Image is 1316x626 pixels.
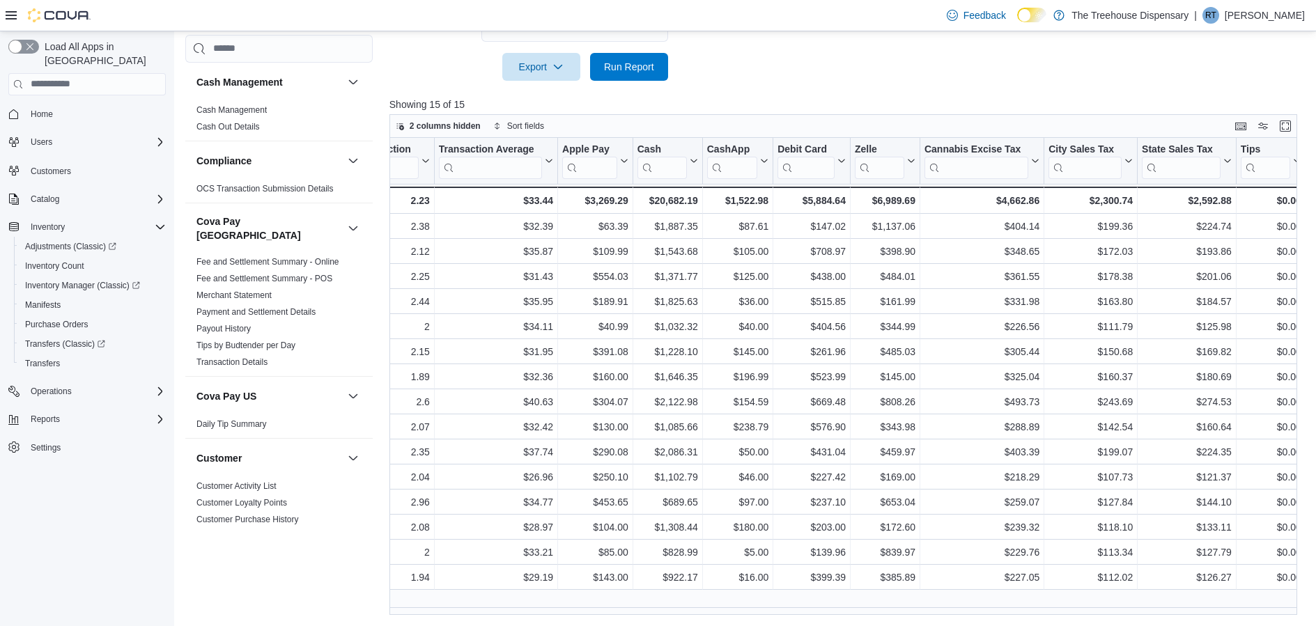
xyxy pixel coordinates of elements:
span: Transfers (Classic) [20,336,166,352]
span: Export [511,53,572,81]
span: Home [31,109,53,120]
button: Cova Pay US [345,388,362,405]
span: Merchant Statement [196,290,272,301]
div: $5,884.64 [777,192,846,209]
button: Manifests [14,295,171,315]
span: Users [31,136,52,148]
button: Settings [3,437,171,457]
span: Tips by Budtender per Day [196,340,295,351]
span: Customer Activity List [196,480,277,492]
a: Inventory Manager (Classic) [20,277,146,294]
a: Tips by Budtender per Day [196,341,295,350]
a: Settings [25,439,66,456]
h3: Cash Management [196,75,283,89]
span: Manifests [25,299,61,311]
button: Customers [3,160,171,180]
span: Catalog [31,194,59,205]
img: Cova [28,8,91,22]
button: Inventory [25,219,70,235]
button: Cova Pay [GEOGRAPHIC_DATA] [196,214,342,242]
span: Inventory Count [25,260,84,272]
button: Catalog [3,189,171,209]
span: Inventory Manager (Classic) [25,280,140,291]
span: Reports [31,414,60,425]
span: Home [25,105,166,123]
span: Dark Mode [1017,22,1018,23]
span: Load All Apps in [GEOGRAPHIC_DATA] [39,40,166,68]
span: Run Report [604,60,654,74]
a: Purchase Orders [20,316,94,333]
a: Adjustments (Classic) [20,238,122,255]
span: Adjustments (Classic) [25,241,116,252]
span: Cash Management [196,104,267,116]
span: Fee and Settlement Summary - POS [196,273,332,284]
h3: Cova Pay US [196,389,256,403]
button: Operations [3,382,171,401]
div: Cova Pay [GEOGRAPHIC_DATA] [185,253,373,376]
p: | [1194,7,1197,24]
span: Inventory [31,221,65,233]
span: Purchase Orders [25,319,88,330]
button: Reports [3,409,171,429]
a: Feedback [941,1,1012,29]
p: The Treehouse Dispensary [1071,7,1189,24]
button: Transfers [14,354,171,373]
a: Transfers (Classic) [14,334,171,354]
button: Cova Pay US [196,389,342,403]
span: Daily Tip Summary [196,418,267,430]
span: Inventory Manager (Classic) [20,277,166,294]
div: Rami Tahhan [1202,7,1219,24]
a: Cash Management [196,105,267,115]
span: Customers [25,162,166,179]
span: Settings [25,439,166,456]
span: Customer Loyalty Points [196,497,287,508]
button: Run Report [590,53,668,81]
div: Cova Pay US [185,416,373,438]
a: Cash Out Details [196,122,260,132]
button: Cash Management [196,75,342,89]
button: Inventory [3,217,171,237]
button: Enter fullscreen [1277,118,1294,134]
button: Compliance [196,154,342,168]
a: Inventory Count [20,258,90,274]
div: $2,300.74 [1048,192,1133,209]
a: Daily Tip Summary [196,419,267,429]
a: Transaction Details [196,357,268,367]
span: OCS Transaction Submission Details [196,183,334,194]
a: Payment and Settlement Details [196,307,316,317]
span: Catalog [25,191,166,208]
span: Transfers [20,355,166,372]
a: Inventory Manager (Classic) [14,276,171,295]
span: Operations [25,383,166,400]
a: Manifests [20,297,66,313]
a: Home [25,106,59,123]
span: Customers [31,166,71,177]
div: $33.44 [439,192,553,209]
a: Customer Purchase History [196,515,299,524]
button: Users [25,134,58,150]
a: Transfers (Classic) [20,336,111,352]
span: Payout History [196,323,251,334]
button: Cash Management [345,74,362,91]
div: $3,269.29 [562,192,628,209]
p: [PERSON_NAME] [1225,7,1305,24]
div: 2.23 [318,192,429,209]
button: Export [502,53,580,81]
button: Inventory Count [14,256,171,276]
div: Customer [185,478,373,567]
div: $4,662.86 [924,192,1039,209]
a: Customer Activity List [196,481,277,491]
button: Keyboard shortcuts [1232,118,1249,134]
span: Fee and Settlement Summary - Online [196,256,339,267]
a: Customer Loyalty Points [196,498,287,508]
a: Transfers [20,355,65,372]
span: 2 columns hidden [410,120,481,132]
div: $2,592.88 [1142,192,1232,209]
div: $0.00 [1241,192,1301,209]
span: Customer Purchase History [196,514,299,525]
a: Customers [25,163,77,180]
button: Customer [345,450,362,467]
h3: Compliance [196,154,251,168]
nav: Complex example [8,98,166,494]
